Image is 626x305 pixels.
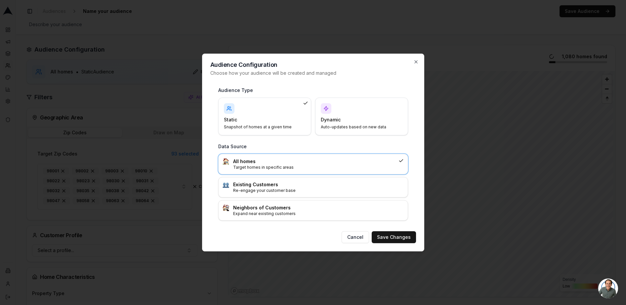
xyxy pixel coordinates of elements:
div: :busts_in_silhouette:Existing CustomersRe-engage your customer base [218,177,408,197]
h3: Data Source [218,143,408,150]
img: :busts_in_silhouette: [223,181,229,188]
p: Target homes in specific areas [233,165,396,170]
p: Snapshot of homes at a given time [224,124,298,130]
h3: All homes [233,158,396,165]
h3: Neighbors of Customers [233,204,404,211]
h3: Existing Customers [233,181,404,188]
div: StaticSnapshot of homes at a given time [218,98,311,135]
p: Choose how your audience will be created and managed [210,70,416,76]
h4: Dynamic [321,116,395,123]
p: Expand near existing customers [233,211,404,216]
p: Auto-updates based on new data [321,124,395,130]
button: Save Changes [372,231,416,243]
p: Re-engage your customer base [233,188,404,193]
div: :house_buildings:Neighbors of CustomersExpand near existing customers [218,200,408,221]
h4: Static [224,116,298,123]
img: :house: [223,158,229,165]
div: DynamicAuto-updates based on new data [315,98,408,135]
img: :house_buildings: [223,204,229,211]
h2: Audience Configuration [210,62,416,68]
button: Cancel [342,231,369,243]
h3: Audience Type [218,87,408,94]
div: :house:All homesTarget homes in specific areas [218,154,408,174]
